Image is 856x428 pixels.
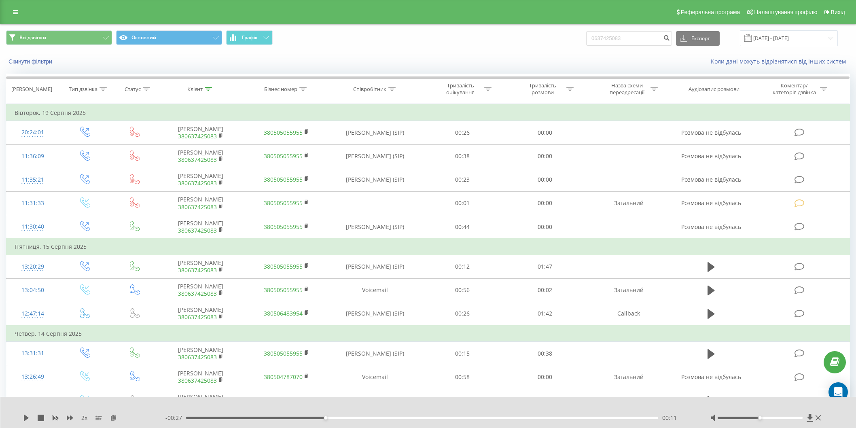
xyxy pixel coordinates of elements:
[242,35,258,40] span: Графік
[178,266,217,274] a: 380637425083
[264,373,303,381] a: 380504787070
[178,132,217,140] a: 380637425083
[421,365,504,389] td: 00:58
[226,30,273,45] button: Графік
[125,86,141,93] div: Статус
[264,176,303,183] a: 380505055955
[15,219,51,235] div: 11:30:40
[759,416,762,420] div: Accessibility label
[158,389,244,412] td: [PERSON_NAME]
[264,350,303,357] a: 380505055955
[681,9,740,15] span: Реферальна програма
[15,195,51,211] div: 11:31:33
[187,86,203,93] div: Клієнт
[329,278,421,302] td: Voicemail
[15,172,51,188] div: 11:35:21
[504,342,586,365] td: 00:38
[264,223,303,231] a: 380505055955
[504,168,586,191] td: 00:00
[264,199,303,207] a: 380505055955
[421,121,504,144] td: 00:26
[586,31,672,46] input: Пошук за номером
[586,302,672,326] td: Callback
[681,223,741,231] span: Розмова не відбулась
[329,121,421,144] td: [PERSON_NAME] (SIP)
[178,377,217,384] a: 380637425083
[681,176,741,183] span: Розмова не відбулась
[15,282,51,298] div: 13:04:50
[681,152,741,160] span: Розмова не відбулась
[158,191,244,215] td: [PERSON_NAME]
[586,389,672,412] td: Загальний
[831,9,845,15] span: Вихід
[586,278,672,302] td: Загальний
[662,414,677,422] span: 00:11
[329,144,421,168] td: [PERSON_NAME] (SIP)
[504,191,586,215] td: 00:00
[329,215,421,239] td: [PERSON_NAME] (SIP)
[329,389,421,412] td: [PERSON_NAME] (SIP)
[178,156,217,163] a: 380637425083
[421,215,504,239] td: 00:44
[329,342,421,365] td: [PERSON_NAME] (SIP)
[6,239,850,255] td: П’ятниця, 15 Серпня 2025
[421,302,504,326] td: 00:26
[504,144,586,168] td: 00:00
[264,309,303,317] a: 380506483954
[15,369,51,385] div: 13:26:49
[264,129,303,136] a: 380505055955
[421,144,504,168] td: 00:38
[6,326,850,342] td: Четвер, 14 Серпня 2025
[504,121,586,144] td: 00:00
[689,86,739,93] div: Аудіозапис розмови
[178,203,217,211] a: 380637425083
[15,393,51,409] div: 12:52:26
[158,302,244,326] td: [PERSON_NAME]
[158,278,244,302] td: [PERSON_NAME]
[264,286,303,294] a: 380505055955
[421,342,504,365] td: 00:15
[264,263,303,270] a: 380505055955
[324,416,327,420] div: Accessibility label
[178,227,217,234] a: 380637425083
[178,179,217,187] a: 380637425083
[15,345,51,361] div: 13:31:31
[421,389,504,412] td: 00:04
[15,306,51,322] div: 12:47:14
[116,30,222,45] button: Основний
[158,144,244,168] td: [PERSON_NAME]
[504,302,586,326] td: 01:42
[504,215,586,239] td: 00:00
[19,34,46,41] span: Всі дзвінки
[81,414,87,422] span: 2 x
[69,86,97,93] div: Тип дзвінка
[158,121,244,144] td: [PERSON_NAME]
[264,86,297,93] div: Бізнес номер
[329,255,421,278] td: [PERSON_NAME] (SIP)
[264,152,303,160] a: 380505055955
[158,215,244,239] td: [PERSON_NAME]
[504,278,586,302] td: 00:02
[165,414,186,422] span: - 00:27
[421,168,504,191] td: 00:23
[439,82,482,96] div: Тривалість очікування
[178,353,217,361] a: 380637425083
[6,30,112,45] button: Всі дзвінки
[681,373,741,381] span: Розмова не відбулась
[11,86,52,93] div: [PERSON_NAME]
[676,31,720,46] button: Експорт
[681,129,741,136] span: Розмова не відбулась
[158,365,244,389] td: [PERSON_NAME]
[828,382,848,402] div: Open Intercom Messenger
[15,259,51,275] div: 13:20:29
[15,125,51,140] div: 20:24:01
[6,58,56,65] button: Скинути фільтри
[421,255,504,278] td: 00:12
[329,302,421,326] td: [PERSON_NAME] (SIP)
[504,365,586,389] td: 00:00
[586,365,672,389] td: Загальний
[158,255,244,278] td: [PERSON_NAME]
[586,191,672,215] td: Загальний
[771,82,818,96] div: Коментар/категорія дзвінка
[605,82,648,96] div: Назва схеми переадресації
